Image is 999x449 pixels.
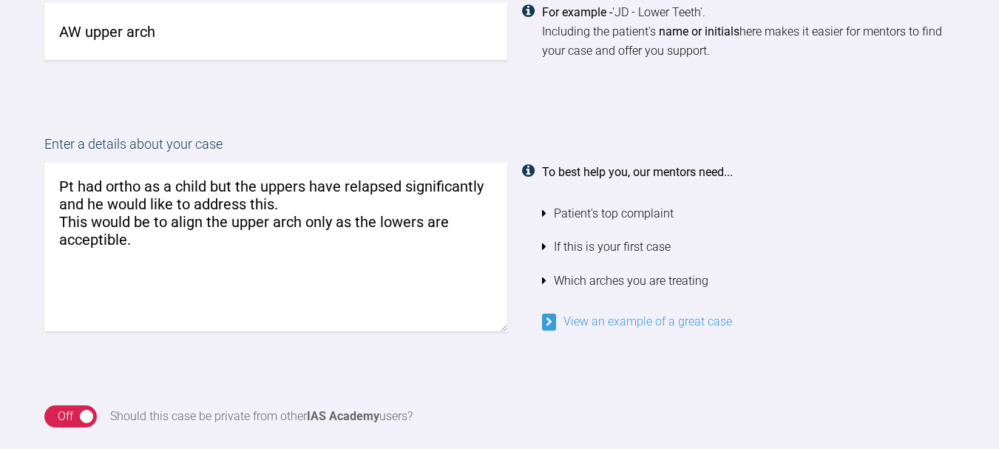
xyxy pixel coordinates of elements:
strong: IAS Academy [307,409,379,423]
li: If this is your first case [542,230,955,264]
div: Off [58,407,73,426]
div: 'JD - Lower Teeth'. Including the patient's here makes it easier for mentors to find your case an... [542,3,955,60]
input: JD - Lower Teeth [44,3,507,60]
strong: name or initials [659,24,739,38]
label: Enter a details about your case [44,134,955,163]
a: View an example of a great case [542,314,732,328]
div: Should this case be private from other users? [110,407,413,426]
strong: For example - [542,5,612,19]
li: Which arches you are treating [542,264,955,298]
strong: To best help you, our mentors need... [542,165,733,179]
textarea: Pt had ortho as a child but the uppers have relapsed significantly and he would like to address t... [44,163,507,331]
li: Patient's top complaint [542,197,955,231]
